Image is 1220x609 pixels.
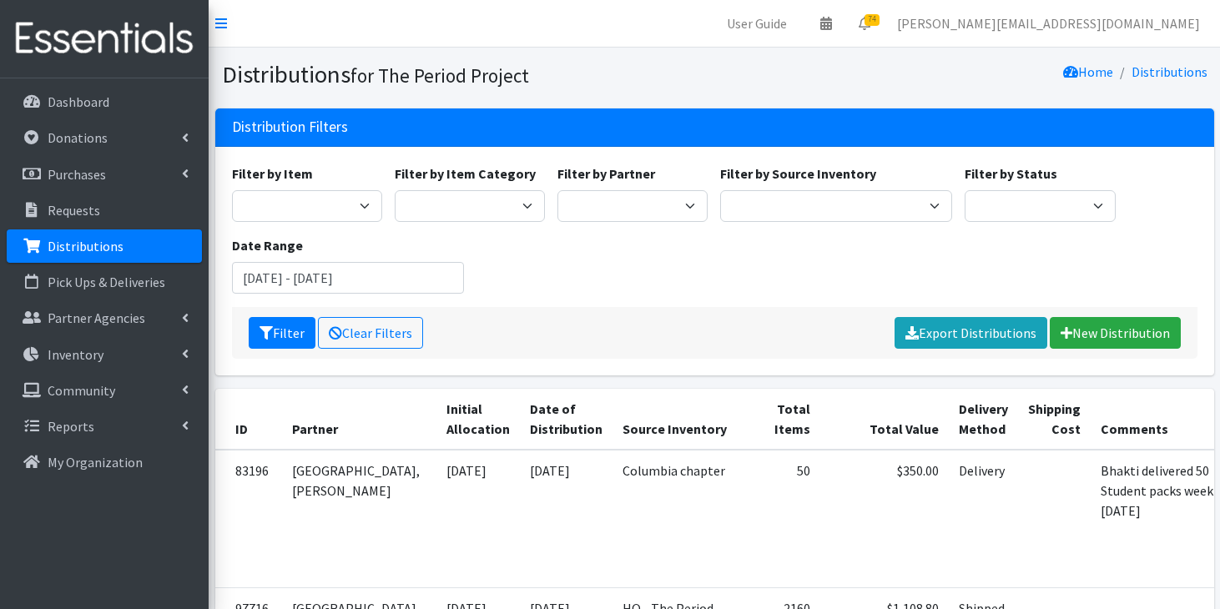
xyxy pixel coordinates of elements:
th: Source Inventory [613,389,757,450]
label: Filter by Partner [557,164,655,184]
p: Pick Ups & Deliveries [48,274,165,290]
p: Donations [48,129,108,146]
p: Purchases [48,166,106,183]
p: Reports [48,418,94,435]
h3: Distribution Filters [232,118,348,136]
a: Purchases [7,158,202,191]
a: Dashboard [7,85,202,118]
a: Partner Agencies [7,301,202,335]
p: Requests [48,202,100,219]
a: 74 [845,7,884,40]
a: Export Distributions [895,317,1047,349]
label: Filter by Item Category [395,164,536,184]
th: Total Items [757,389,820,450]
p: Partner Agencies [48,310,145,326]
small: for The Period Project [350,63,529,88]
img: HumanEssentials [7,11,202,67]
p: Distributions [48,238,124,254]
td: Delivery [949,450,1018,588]
td: [DATE] [436,450,520,588]
td: 83196 [215,450,282,588]
a: Reports [7,410,202,443]
th: Total Value [820,389,949,450]
label: Filter by Item [232,164,313,184]
th: Shipping Cost [1018,389,1091,450]
td: Columbia chapter [613,450,757,588]
a: My Organization [7,445,202,479]
td: $350.00 [820,450,949,588]
th: Initial Allocation [436,389,520,450]
a: Distributions [1132,63,1207,80]
span: 74 [865,14,880,26]
a: [PERSON_NAME][EMAIL_ADDRESS][DOMAIN_NAME] [884,7,1213,40]
a: Pick Ups & Deliveries [7,265,202,299]
a: Inventory [7,338,202,371]
td: [DATE] [520,450,613,588]
p: Dashboard [48,93,109,110]
a: New Distribution [1050,317,1181,349]
a: Donations [7,121,202,154]
p: Inventory [48,346,103,363]
a: Distributions [7,229,202,263]
td: 50 [757,450,820,588]
a: Home [1063,63,1113,80]
p: My Organization [48,454,143,471]
th: Partner [282,389,436,450]
th: ID [215,389,282,450]
a: Clear Filters [318,317,423,349]
p: Community [48,382,115,399]
a: Community [7,374,202,407]
a: Requests [7,194,202,227]
th: Date of Distribution [520,389,613,450]
a: User Guide [713,7,800,40]
input: January 1, 2011 - December 31, 2011 [232,262,464,294]
label: Filter by Status [965,164,1057,184]
button: Filter [249,317,315,349]
td: [GEOGRAPHIC_DATA], [PERSON_NAME] [282,450,436,588]
h1: Distributions [222,60,708,89]
label: Date Range [232,235,303,255]
th: Delivery Method [949,389,1018,450]
label: Filter by Source Inventory [720,164,876,184]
